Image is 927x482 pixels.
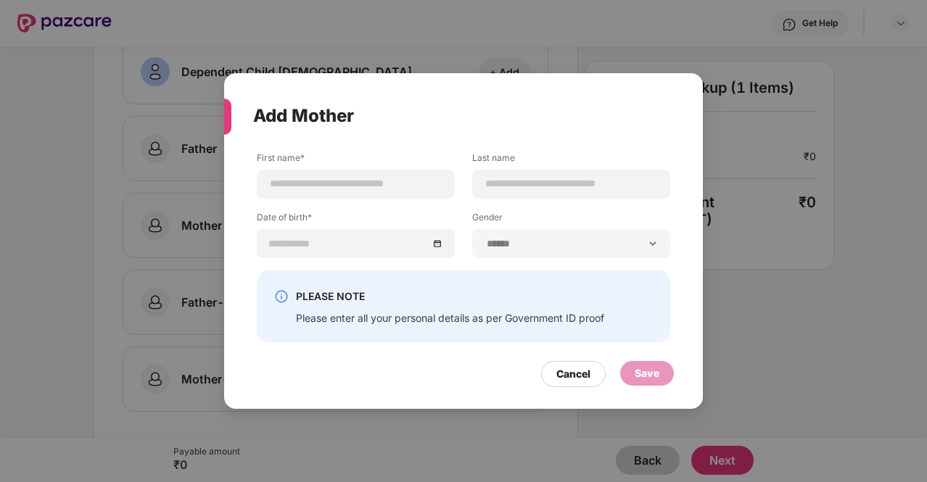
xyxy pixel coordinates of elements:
img: svg+xml;base64,PHN2ZyBpZD0iSW5mby0yMHgyMCIgeG1sbnM9Imh0dHA6Ly93d3cudzMub3JnLzIwMDAvc3ZnIiB3aWR0aD... [274,289,289,304]
label: Date of birth* [257,211,455,229]
label: First name* [257,151,455,170]
label: Last name [472,151,670,170]
div: Please enter all your personal details as per Government ID proof [296,311,604,325]
div: PLEASE NOTE [296,288,604,305]
div: Cancel [556,366,590,382]
div: Add Mother [253,88,639,144]
label: Gender [472,211,670,229]
div: Save [635,365,659,381]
